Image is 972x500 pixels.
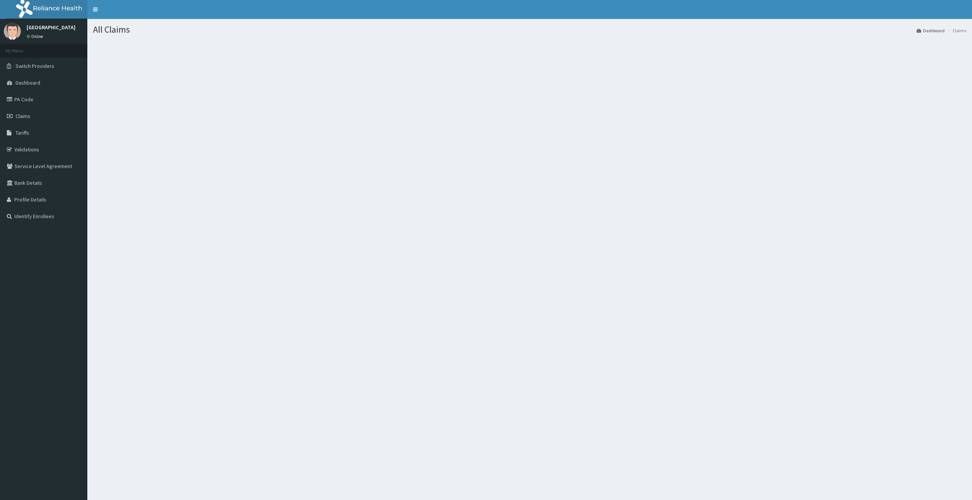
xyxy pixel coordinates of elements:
[4,23,21,40] img: User Image
[27,34,45,39] a: Online
[16,129,29,136] span: Tariffs
[945,27,966,34] li: Claims
[27,25,76,30] p: [GEOGRAPHIC_DATA]
[16,79,40,86] span: Dashboard
[917,27,945,34] a: Dashboard
[16,113,30,119] span: Claims
[16,63,54,69] span: Switch Providers
[93,25,966,35] h1: All Claims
